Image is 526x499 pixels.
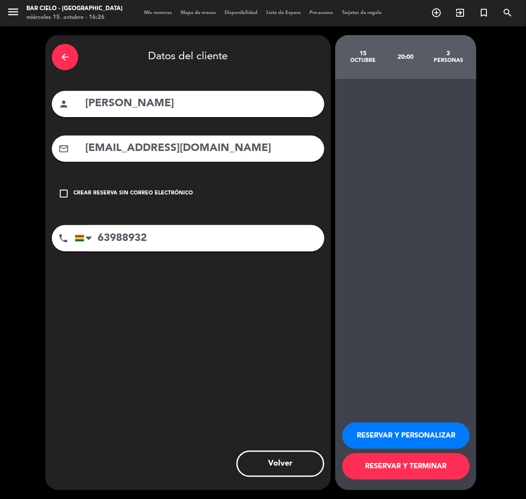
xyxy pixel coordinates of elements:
div: Datos del cliente [52,42,324,72]
i: exit_to_app [455,7,465,18]
div: personas [427,57,470,64]
i: turned_in_not [479,7,489,18]
div: 3 [427,50,470,57]
span: Mapa de mesas [176,11,220,15]
i: check_box_outline_blank [58,188,69,199]
i: add_circle_outline [431,7,442,18]
div: Crear reserva sin correo electrónico [73,189,193,198]
div: octubre [342,57,385,64]
div: Bolivia: +591 [75,226,95,251]
i: person [58,99,69,109]
button: RESERVAR Y PERSONALIZAR [342,423,470,449]
button: Volver [236,451,324,477]
div: 20:00 [385,42,427,72]
div: miércoles 15. octubre - 16:26 [26,13,123,22]
i: phone [58,233,69,244]
button: RESERVAR Y TERMINAR [342,453,470,480]
i: menu [7,5,20,18]
span: Pre-acceso [305,11,337,15]
span: Mis reservas [140,11,176,15]
span: Lista de Espera [262,11,305,15]
i: search [502,7,513,18]
button: menu [7,5,20,22]
input: Nombre del cliente [84,95,318,113]
div: 15 [342,50,385,57]
span: Tarjetas de regalo [337,11,386,15]
div: Bar Cielo - [GEOGRAPHIC_DATA] [26,4,123,13]
input: Email del cliente [84,140,318,158]
i: arrow_back [60,52,70,62]
input: Número de teléfono... [75,225,324,251]
span: Disponibilidad [220,11,262,15]
i: mail_outline [58,144,69,154]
